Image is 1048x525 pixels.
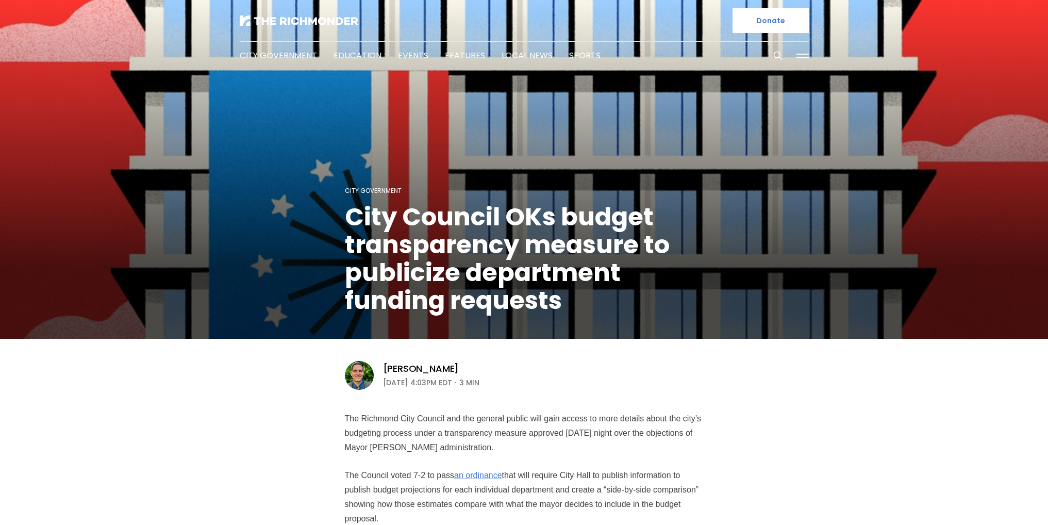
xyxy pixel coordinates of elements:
[569,50,601,61] a: Sports
[383,363,459,375] a: [PERSON_NAME]
[457,470,506,481] a: an ordinance
[240,50,317,61] a: City Government
[733,8,809,33] a: Donate
[383,376,452,389] time: [DATE] 4:03PM EDT
[345,186,402,195] a: City Government
[240,15,358,26] img: The Richmonder
[398,50,428,61] a: Events
[502,50,553,61] a: Local News
[770,48,786,63] button: Search this site
[345,361,374,390] img: Graham Moomaw
[334,50,381,61] a: Education
[345,412,704,455] p: The Richmond City Council and the general public will gain access to more details about the city’...
[445,50,485,61] a: Features
[459,376,479,389] span: 3 min
[345,203,704,315] h1: City Council OKs budget transparency measure to publicize department funding requests
[961,474,1048,525] iframe: portal-trigger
